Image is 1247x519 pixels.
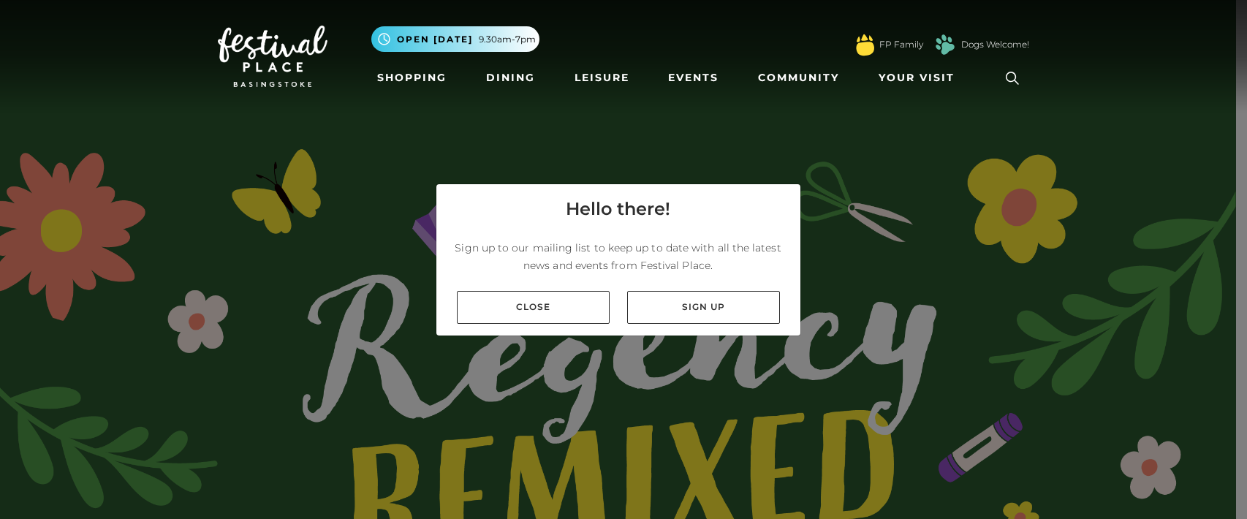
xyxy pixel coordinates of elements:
a: Events [662,64,724,91]
img: Festival Place Logo [218,26,327,87]
span: Open [DATE] [397,33,473,46]
a: Leisure [569,64,635,91]
a: Dogs Welcome! [961,38,1029,51]
a: Close [457,291,610,324]
span: Your Visit [879,70,955,86]
span: 9.30am-7pm [479,33,536,46]
p: Sign up to our mailing list to keep up to date with all the latest news and events from Festival ... [448,239,789,274]
button: Open [DATE] 9.30am-7pm [371,26,539,52]
h4: Hello there! [566,196,670,222]
a: Sign up [627,291,780,324]
a: Shopping [371,64,452,91]
a: Dining [480,64,541,91]
a: FP Family [879,38,923,51]
a: Community [752,64,845,91]
a: Your Visit [873,64,968,91]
